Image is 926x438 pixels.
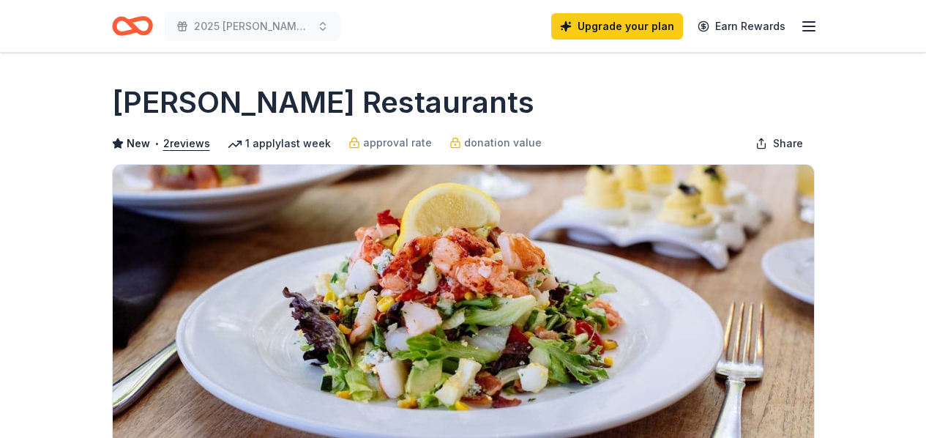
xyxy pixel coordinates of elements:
button: 2reviews [163,135,210,152]
span: approval rate [363,134,432,152]
button: 2025 [PERSON_NAME] Foundation Shamrock Social [165,12,340,41]
a: Earn Rewards [689,13,794,40]
h1: [PERSON_NAME] Restaurants [112,82,534,123]
span: • [154,138,159,149]
span: Share [773,135,803,152]
span: New [127,135,150,152]
a: Home [112,9,153,43]
span: donation value [464,134,542,152]
div: 1 apply last week [228,135,331,152]
span: 2025 [PERSON_NAME] Foundation Shamrock Social [194,18,311,35]
a: approval rate [348,134,432,152]
a: Upgrade your plan [551,13,683,40]
button: Share [744,129,815,158]
a: donation value [449,134,542,152]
